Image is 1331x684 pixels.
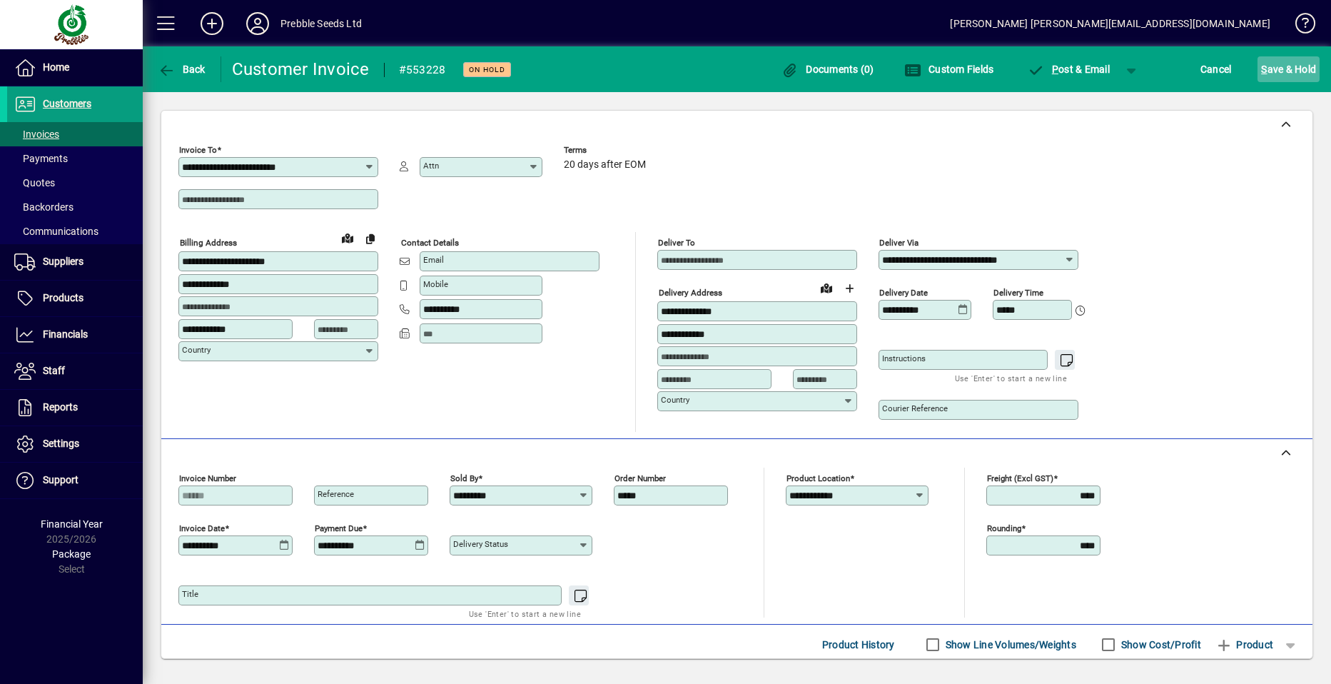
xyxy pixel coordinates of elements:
span: 20 days after EOM [564,159,646,171]
div: Prebble Seeds Ltd [280,12,362,35]
button: Cancel [1197,56,1235,82]
span: Communications [14,226,98,237]
span: ost & Email [1027,64,1110,75]
mat-label: Reference [318,489,354,499]
span: Back [158,64,206,75]
a: Payments [7,146,143,171]
a: View on map [336,226,359,249]
mat-label: Invoice number [179,473,236,483]
span: Customers [43,98,91,109]
a: Backorders [7,195,143,219]
mat-label: Title [182,589,198,599]
span: Staff [43,365,65,376]
div: Customer Invoice [232,58,370,81]
span: Payments [14,153,68,164]
mat-label: Invoice date [179,523,225,533]
span: Support [43,474,79,486]
span: Cancel [1200,58,1232,81]
mat-label: Delivery status [453,539,508,549]
button: Save & Hold [1257,56,1320,82]
mat-label: Product location [786,473,850,483]
label: Show Cost/Profit [1118,638,1201,652]
span: Suppliers [43,256,83,267]
mat-label: Delivery time [993,288,1043,298]
a: Financials [7,317,143,353]
button: Profile [235,11,280,36]
span: On hold [469,65,505,74]
span: Settings [43,438,79,449]
mat-label: Delivery date [879,288,928,298]
button: Add [189,11,235,36]
a: Communications [7,219,143,243]
button: Product [1208,632,1280,658]
a: Home [7,50,143,86]
a: Knowledge Base [1285,3,1313,49]
span: Product [1215,633,1273,656]
mat-label: Freight (excl GST) [987,473,1053,483]
span: Home [43,61,69,73]
mat-label: Email [423,255,444,265]
mat-hint: Use 'Enter' to start a new line [469,605,581,622]
button: Choose address [838,277,861,300]
a: Quotes [7,171,143,195]
button: Post & Email [1020,56,1117,82]
a: Invoices [7,122,143,146]
mat-label: Country [182,345,211,355]
a: Suppliers [7,244,143,280]
mat-label: Rounding [987,523,1021,533]
span: Terms [564,146,649,155]
a: Reports [7,390,143,426]
a: View on map [815,276,838,299]
button: Documents (0) [778,56,878,82]
span: ave & Hold [1261,58,1316,81]
span: Product History [822,633,895,656]
a: Settings [7,426,143,462]
button: Custom Fields [901,56,998,82]
mat-label: Sold by [450,473,478,483]
a: Staff [7,353,143,389]
div: [PERSON_NAME] [PERSON_NAME][EMAIL_ADDRESS][DOMAIN_NAME] [950,12,1270,35]
mat-label: Attn [423,161,439,171]
span: Package [52,548,91,560]
span: Documents (0) [781,64,874,75]
span: Invoices [14,129,59,140]
mat-label: Payment due [315,523,363,533]
span: Backorders [14,201,74,213]
span: P [1052,64,1058,75]
span: Custom Fields [904,64,994,75]
mat-label: Order number [614,473,666,483]
button: Product History [816,632,901,658]
span: Products [43,292,83,303]
mat-label: Deliver To [658,238,695,248]
mat-label: Invoice To [179,145,217,155]
mat-label: Country [661,395,689,405]
mat-label: Mobile [423,279,448,289]
a: Support [7,463,143,498]
label: Show Line Volumes/Weights [943,638,1076,652]
a: Products [7,281,143,316]
mat-label: Instructions [882,353,926,363]
mat-label: Deliver via [879,238,918,248]
div: #553228 [399,59,446,81]
button: Back [154,56,209,82]
span: Quotes [14,177,55,188]
mat-label: Courier Reference [882,403,948,413]
app-page-header-button: Back [143,56,221,82]
span: S [1261,64,1267,75]
span: Financials [43,328,88,340]
span: Reports [43,401,78,413]
button: Copy to Delivery address [359,227,382,250]
span: Financial Year [41,518,103,530]
mat-hint: Use 'Enter' to start a new line [955,370,1067,386]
